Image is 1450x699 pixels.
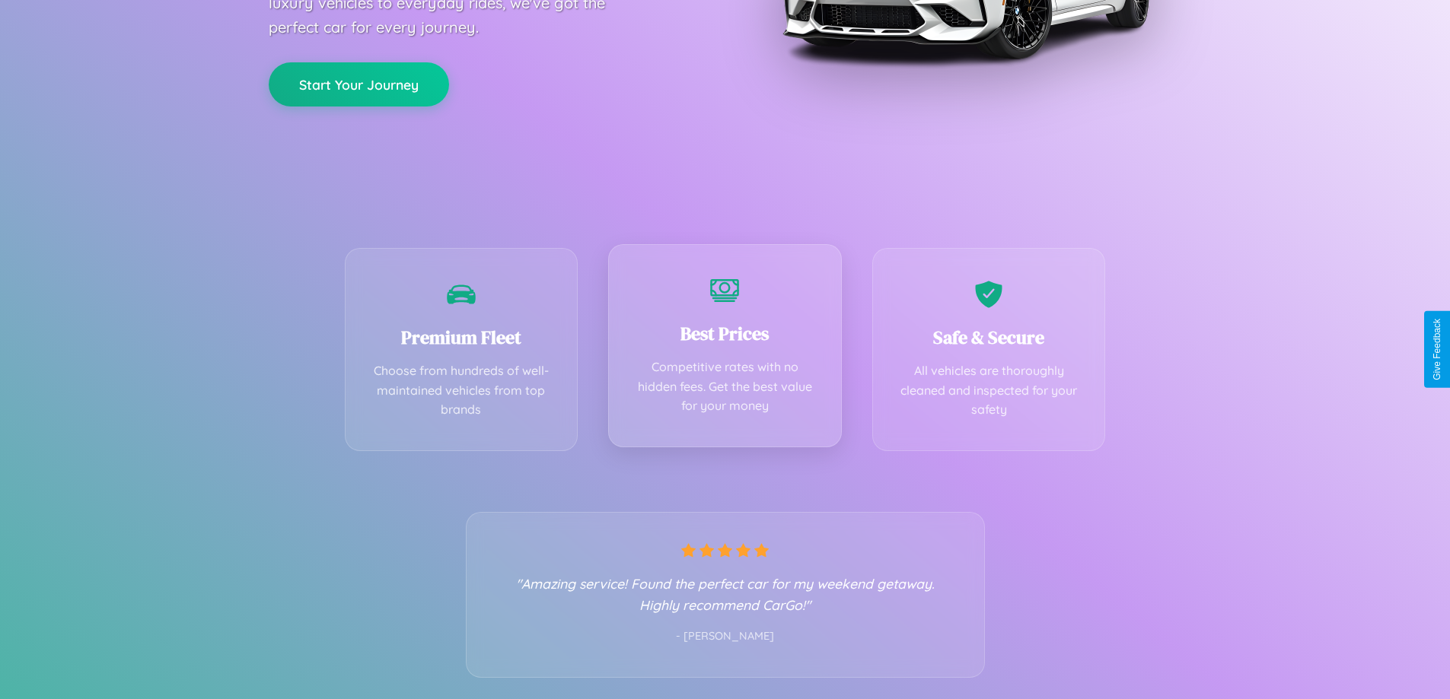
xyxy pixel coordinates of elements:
p: "Amazing service! Found the perfect car for my weekend getaway. Highly recommend CarGo!" [497,573,954,615]
h3: Best Prices [632,321,818,346]
div: Give Feedback [1432,319,1442,380]
p: Competitive rates with no hidden fees. Get the best value for your money [632,357,818,416]
p: All vehicles are thoroughly cleaned and inspected for your safety [896,361,1082,420]
button: Start Your Journey [269,62,449,106]
h3: Safe & Secure [896,325,1082,350]
p: - [PERSON_NAME] [497,627,954,647]
h3: Premium Fleet [368,325,555,350]
p: Choose from hundreds of well-maintained vehicles from top brands [368,361,555,420]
